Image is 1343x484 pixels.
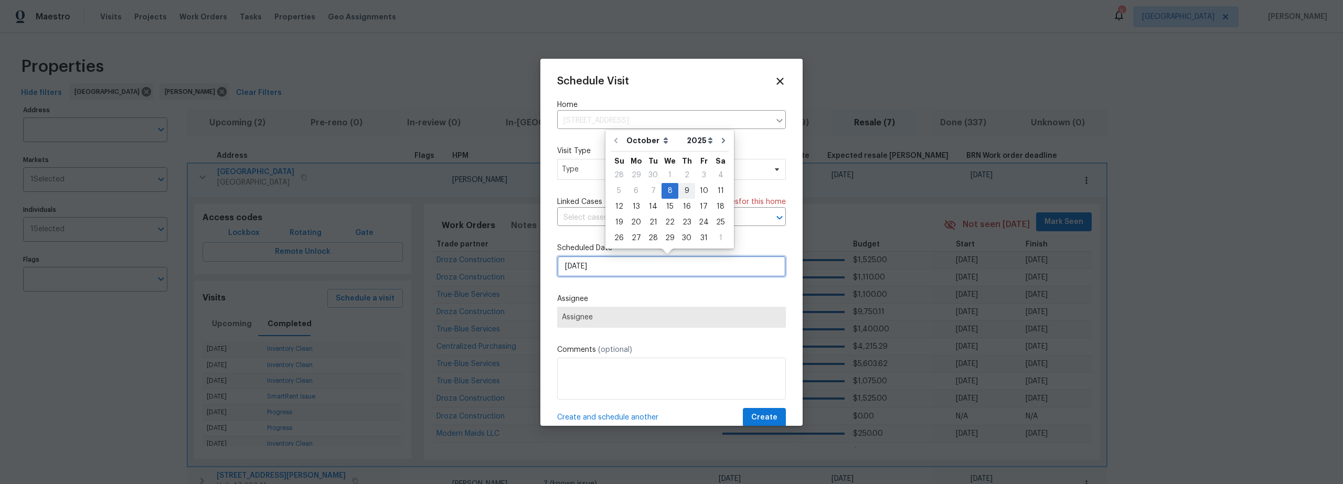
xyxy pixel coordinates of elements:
[743,408,786,427] button: Create
[624,133,684,148] select: Month
[716,157,726,165] abbr: Saturday
[645,168,662,182] div: 30
[678,231,695,245] div: 30
[627,168,645,182] div: 29
[631,157,642,165] abbr: Monday
[557,100,786,110] label: Home
[712,167,729,183] div: Sat Oct 04 2025
[678,215,695,230] div: 23
[712,215,729,230] div: 25
[662,215,678,230] div: 22
[611,184,627,198] div: 5
[627,199,645,214] div: 13
[557,345,786,355] label: Comments
[684,133,716,148] select: Year
[678,183,695,199] div: Thu Oct 09 2025
[678,167,695,183] div: Thu Oct 02 2025
[557,197,602,207] span: Linked Cases
[662,199,678,214] div: 15
[695,184,712,198] div: 10
[662,214,678,230] div: Wed Oct 22 2025
[562,164,766,175] span: Type
[557,412,658,423] span: Create and schedule another
[662,230,678,246] div: Wed Oct 29 2025
[645,215,662,230] div: 21
[664,157,676,165] abbr: Wednesday
[611,199,627,214] div: Sun Oct 12 2025
[611,231,627,245] div: 26
[627,167,645,183] div: Mon Sep 29 2025
[611,168,627,182] div: 28
[645,230,662,246] div: Tue Oct 28 2025
[678,199,695,214] div: Thu Oct 16 2025
[712,168,729,182] div: 4
[662,167,678,183] div: Wed Oct 01 2025
[662,168,678,182] div: 1
[627,214,645,230] div: Mon Oct 20 2025
[645,214,662,230] div: Tue Oct 21 2025
[645,231,662,245] div: 28
[645,184,662,198] div: 7
[614,157,624,165] abbr: Sunday
[712,184,729,198] div: 11
[611,199,627,214] div: 12
[557,243,786,253] label: Scheduled Date
[662,183,678,199] div: Wed Oct 08 2025
[678,184,695,198] div: 9
[627,199,645,214] div: Mon Oct 13 2025
[557,256,786,277] input: M/D/YYYY
[648,157,658,165] abbr: Tuesday
[700,157,708,165] abbr: Friday
[627,231,645,245] div: 27
[627,184,645,198] div: 6
[712,199,729,214] div: 18
[678,199,695,214] div: 16
[772,210,787,225] button: Open
[645,199,662,214] div: Tue Oct 14 2025
[695,215,712,230] div: 24
[557,210,756,226] input: Select cases
[627,183,645,199] div: Mon Oct 06 2025
[712,199,729,214] div: Sat Oct 18 2025
[611,183,627,199] div: Sun Oct 05 2025
[716,130,731,151] button: Go to next month
[695,230,712,246] div: Fri Oct 31 2025
[662,184,678,198] div: 8
[627,215,645,230] div: 20
[557,294,786,304] label: Assignee
[712,214,729,230] div: Sat Oct 25 2025
[627,230,645,246] div: Mon Oct 27 2025
[712,231,729,245] div: 1
[695,199,712,214] div: Fri Oct 17 2025
[678,214,695,230] div: Thu Oct 23 2025
[611,214,627,230] div: Sun Oct 19 2025
[645,183,662,199] div: Tue Oct 07 2025
[611,215,627,230] div: 19
[598,346,632,353] span: (optional)
[662,231,678,245] div: 29
[557,113,770,129] input: Enter in an address
[678,230,695,246] div: Thu Oct 30 2025
[678,168,695,182] div: 2
[645,167,662,183] div: Tue Sep 30 2025
[557,146,786,156] label: Visit Type
[645,199,662,214] div: 14
[611,167,627,183] div: Sun Sep 28 2025
[774,76,786,87] span: Close
[682,157,692,165] abbr: Thursday
[695,167,712,183] div: Fri Oct 03 2025
[751,411,777,424] span: Create
[662,199,678,214] div: Wed Oct 15 2025
[712,183,729,199] div: Sat Oct 11 2025
[608,130,624,151] button: Go to previous month
[695,199,712,214] div: 17
[712,230,729,246] div: Sat Nov 01 2025
[695,168,712,182] div: 3
[695,183,712,199] div: Fri Oct 10 2025
[695,214,712,230] div: Fri Oct 24 2025
[695,231,712,245] div: 31
[557,76,629,87] span: Schedule Visit
[611,230,627,246] div: Sun Oct 26 2025
[562,313,781,321] span: Assignee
